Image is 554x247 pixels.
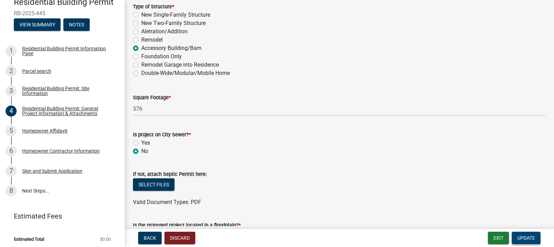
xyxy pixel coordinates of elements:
[22,106,114,116] div: Residential Building Permit: General Project Information & Attachments
[164,232,195,244] button: Discard
[6,45,17,57] div: 1
[6,185,17,196] div: 8
[488,232,509,244] button: Exit
[141,61,219,69] label: Remodel Garage into Residence
[100,237,111,241] span: $0.00
[6,105,17,117] div: 4
[22,169,82,173] div: Sign and Submit Application
[517,235,535,241] span: Update
[133,172,207,177] label: If not, attach Septic Permit here:
[512,232,540,244] button: Update
[133,178,175,191] button: Select files
[133,199,201,205] span: Valid Document Types: PDF
[6,125,17,136] div: 5
[141,147,148,155] label: No
[141,52,182,61] label: Foundation Only
[6,66,17,77] div: 2
[6,85,17,96] div: 3
[63,18,90,31] button: Notes
[14,22,61,28] wm-modal-confirm: Summary
[22,69,51,74] div: Parcel search
[6,165,17,177] div: 7
[22,86,114,96] div: Residential Building Permit: Site Information
[141,36,163,44] label: Remodel
[22,148,100,153] div: Homeowner Contractor Information
[63,22,90,28] wm-modal-confirm: Notes
[6,209,114,223] a: Estimated Fees
[133,5,174,9] label: Type of Structure
[144,235,156,241] span: Back
[141,44,202,52] label: Accessory Building/Barn
[133,95,171,100] label: Square Footage
[141,139,150,147] label: Yes
[22,128,68,133] div: Homeowner Affidavit
[141,11,210,19] label: New Single-Family Structure
[141,69,230,77] label: Double-Wide/Modular/Mobile Home
[138,232,162,244] button: Back
[6,145,17,156] div: 6
[133,223,241,228] label: Is the proposed project located in a floodplain?
[14,10,111,17] span: RB-2025-445
[141,27,188,36] label: Aletration/Addition
[22,46,114,56] div: Residential Building Permit Information Page
[141,19,206,27] label: New Two-Family Structure
[14,18,61,31] button: View Summary
[14,237,44,241] span: Estimated Total
[133,133,191,137] label: Is project on City Sewer?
